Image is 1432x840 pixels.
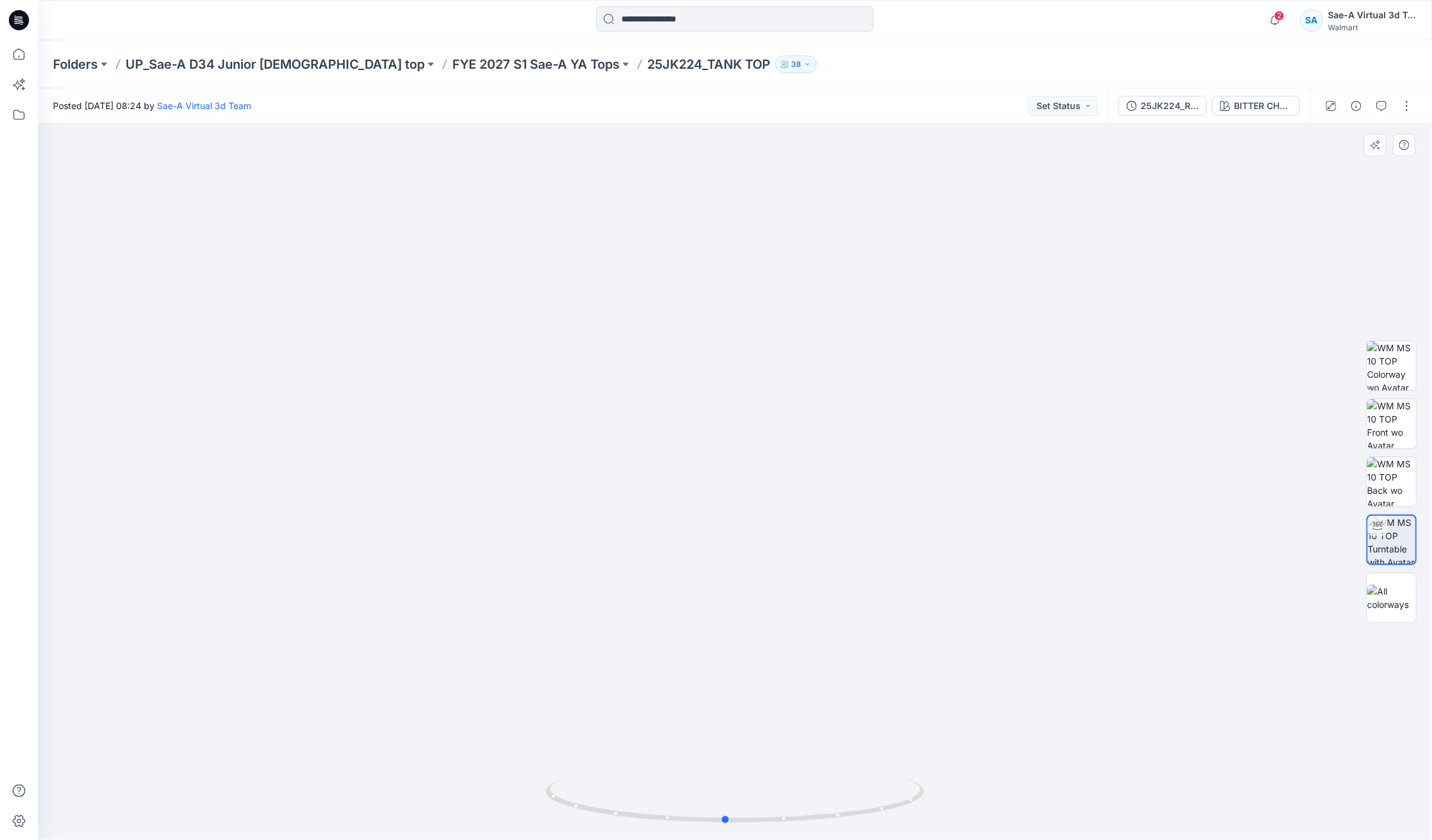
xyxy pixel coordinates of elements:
p: 25JK224_TANK TOP [647,55,770,73]
div: BITTER CHOCOLATE [1234,99,1292,113]
button: Details [1346,96,1366,116]
div: SA [1300,9,1323,32]
div: Walmart [1328,23,1416,32]
button: 38 [775,55,817,73]
div: 25JK224_REV1_COLORS [1141,99,1199,113]
span: Posted [DATE] 08:24 by [53,99,251,112]
img: All colorways [1367,585,1416,611]
p: 38 [791,57,801,71]
div: Sae-A Virtual 3d Team [1328,8,1416,23]
a: Sae-A Virtual 3d Team [157,100,251,111]
img: WM MS 10 TOP Turntable with Avatar [1368,516,1416,564]
span: 2 [1274,11,1284,21]
button: 25JK224_REV1_COLORS [1118,96,1207,116]
img: WM MS 10 TOP Back wo Avatar [1367,457,1416,506]
a: Folders [53,55,98,73]
a: FYE 2027 S1 Sae-A YA Tops [452,55,619,73]
img: WM MS 10 TOP Front wo Avatar [1367,399,1416,448]
a: UP_Sae-A D34 Junior [DEMOGRAPHIC_DATA] top [126,55,425,73]
button: BITTER CHOCOLATE [1212,96,1300,116]
img: WM MS 10 TOP Colorway wo Avatar [1367,341,1416,390]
